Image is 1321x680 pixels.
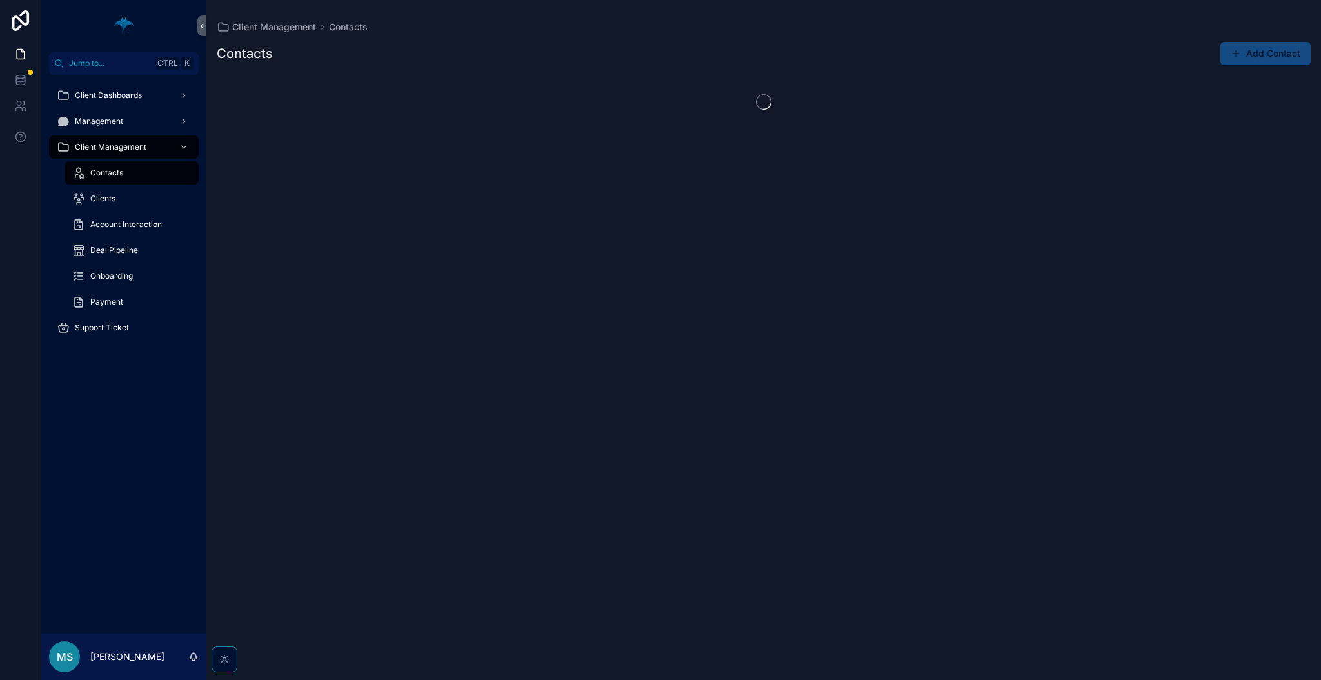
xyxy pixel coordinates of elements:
[65,265,199,288] a: Onboarding
[1220,42,1311,65] button: Add Contact
[156,57,179,70] span: Ctrl
[65,239,199,262] a: Deal Pipeline
[329,21,368,34] a: Contacts
[90,194,115,204] span: Clients
[217,21,316,34] a: Client Management
[75,142,146,152] span: Client Management
[90,297,123,307] span: Payment
[75,323,129,333] span: Support Ticket
[114,15,134,36] img: App logo
[217,45,273,63] h1: Contacts
[49,316,199,339] a: Support Ticket
[65,213,199,236] a: Account Interaction
[90,168,123,178] span: Contacts
[49,52,199,75] button: Jump to...CtrlK
[232,21,316,34] span: Client Management
[90,271,133,281] span: Onboarding
[90,219,162,230] span: Account Interaction
[65,187,199,210] a: Clients
[182,58,192,68] span: K
[90,650,164,663] p: [PERSON_NAME]
[49,110,199,133] a: Management
[57,649,73,665] span: MS
[65,290,199,314] a: Payment
[69,58,151,68] span: Jump to...
[65,161,199,185] a: Contacts
[41,75,206,356] div: scrollable content
[90,245,138,255] span: Deal Pipeline
[49,135,199,159] a: Client Management
[49,84,199,107] a: Client Dashboards
[75,116,123,126] span: Management
[75,90,142,101] span: Client Dashboards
